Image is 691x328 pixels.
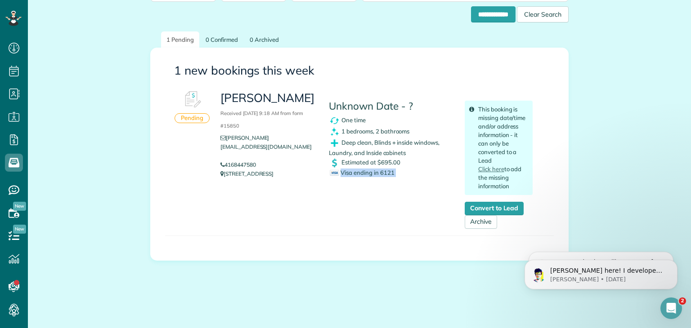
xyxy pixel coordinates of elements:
img: dollar_symbol_icon-bd8a6898b2649ec353a9eba708ae97d8d7348bddd7d2aed9b7e4bf5abd9f4af5.png [329,157,340,168]
span: New [13,202,26,211]
a: Convert to Lead [465,202,524,215]
a: Clear Search [517,8,569,15]
h3: [PERSON_NAME] [220,92,315,130]
a: 4168447580 [220,161,256,168]
a: 0 Confirmed [200,31,244,48]
span: 2 [679,297,686,305]
iframe: Intercom notifications message [511,241,691,304]
div: Pending [175,113,210,123]
span: Visa ending in 6121 [330,169,394,176]
img: recurrence_symbol_icon-7cc721a9f4fb8f7b0289d3d97f09a2e367b638918f1a67e51b1e7d8abe5fb8d8.png [329,115,340,126]
span: Deep clean, Blinds + inside windows, Laundry, and Inside cabinets [329,139,440,156]
div: Clear Search [517,6,569,22]
a: 1 Pending [161,31,199,48]
img: Booking #609597 [179,86,206,113]
span: 1 bedrooms, 2 bathrooms [341,128,409,135]
a: Archive [465,215,497,229]
span: One time [341,116,366,124]
h3: 1 new bookings this week [174,64,545,77]
h4: Unknown Date - ? [329,101,451,112]
p: [STREET_ADDRESS] [220,169,315,178]
a: 0 Archived [244,31,284,48]
div: This booking is missing date/time and/or address information - it can only be converted to a Lead... [465,101,533,195]
img: clean_symbol_icon-dd072f8366c07ea3eb8378bb991ecd12595f4b76d916a6f83395f9468ae6ecae.png [329,126,340,137]
small: Received [DATE] 9:18 AM from form #15850 [220,110,303,129]
a: Click here [478,165,504,173]
a: [PERSON_NAME][EMAIL_ADDRESS][DOMAIN_NAME] [220,134,312,159]
img: extras_symbol_icon-f5f8d448bd4f6d592c0b405ff41d4b7d97c126065408080e4130a9468bdbe444.png [329,137,340,149]
iframe: Intercom live chat [660,297,682,319]
span: New [13,225,26,234]
span: Estimated at $695.00 [341,159,400,166]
